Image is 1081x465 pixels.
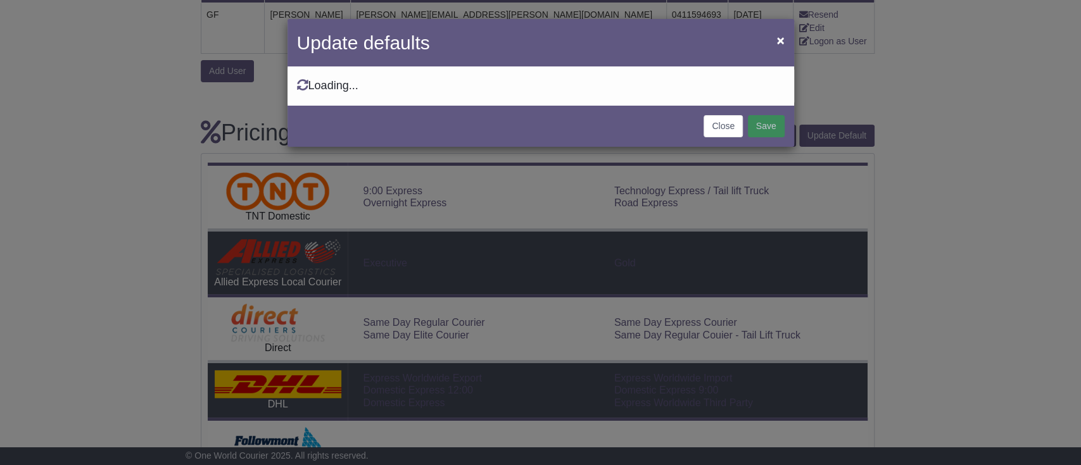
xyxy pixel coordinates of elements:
[776,33,784,47] span: ×
[704,115,743,137] button: Close
[297,79,785,93] div: Loading...
[748,115,785,137] button: Save
[297,32,430,53] span: Update defaults
[770,27,790,53] button: Close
